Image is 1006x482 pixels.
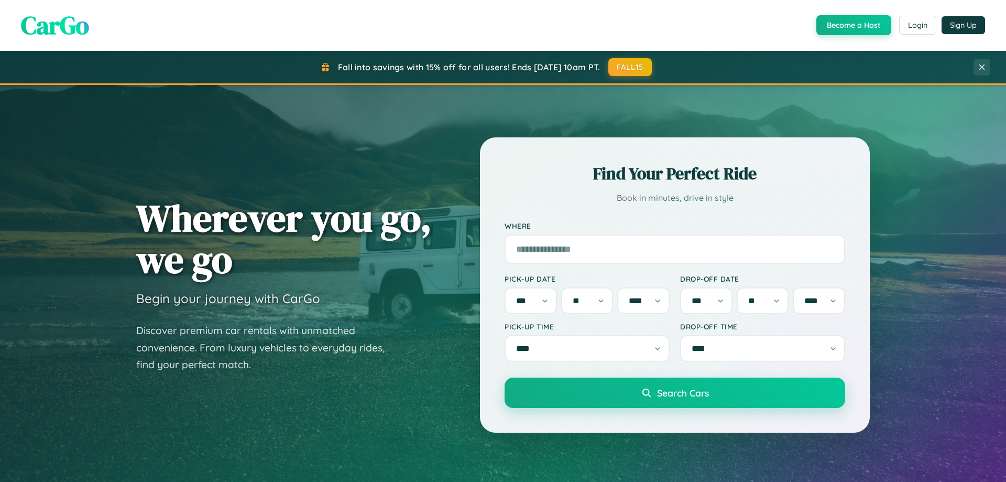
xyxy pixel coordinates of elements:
label: Where [505,221,845,230]
label: Drop-off Date [680,274,845,283]
h2: Find Your Perfect Ride [505,162,845,185]
button: Become a Host [816,15,891,35]
p: Discover premium car rentals with unmatched convenience. From luxury vehicles to everyday rides, ... [136,322,398,373]
label: Pick-up Date [505,274,670,283]
label: Pick-up Time [505,322,670,331]
h1: Wherever you go, we go [136,197,432,280]
span: Fall into savings with 15% off for all users! Ends [DATE] 10am PT. [338,62,600,72]
button: FALL15 [608,58,652,76]
p: Book in minutes, drive in style [505,190,845,206]
h3: Begin your journey with CarGo [136,291,320,306]
button: Login [899,16,936,35]
button: Sign Up [942,16,985,34]
label: Drop-off Time [680,322,845,331]
span: CarGo [21,8,89,42]
button: Search Cars [505,378,845,408]
span: Search Cars [657,387,709,399]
